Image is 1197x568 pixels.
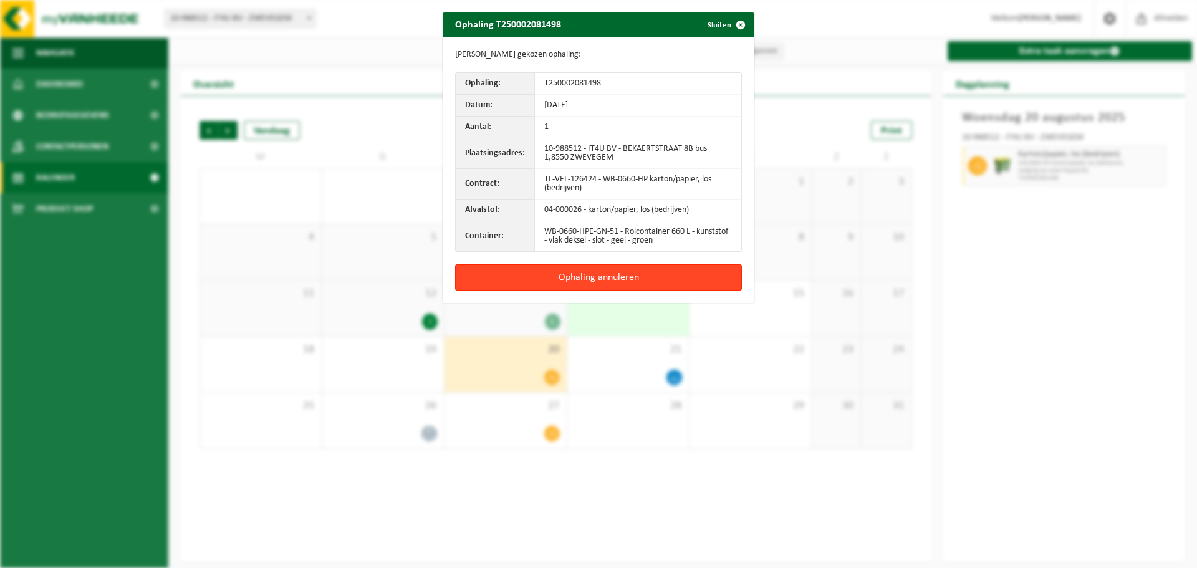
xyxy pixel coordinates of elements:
td: 04-000026 - karton/papier, los (bedrijven) [535,200,741,221]
td: WB-0660-HPE-GN-51 - Rolcontainer 660 L - kunststof - vlak deksel - slot - geel - groen [535,221,741,251]
th: Container: [456,221,535,251]
td: 10-988512 - IT4U BV - BEKAERTSTRAAT 8B bus 1,8550 ZWEVEGEM [535,138,741,169]
th: Contract: [456,169,535,200]
th: Plaatsingsadres: [456,138,535,169]
button: Ophaling annuleren [455,264,742,291]
th: Datum: [456,95,535,117]
p: [PERSON_NAME] gekozen ophaling: [455,50,742,60]
td: TL-VEL-126424 - WB-0660-HP karton/papier, los (bedrijven) [535,169,741,200]
th: Ophaling: [456,73,535,95]
td: 1 [535,117,741,138]
th: Afvalstof: [456,200,535,221]
td: T250002081498 [535,73,741,95]
h2: Ophaling T250002081498 [443,12,574,36]
td: [DATE] [535,95,741,117]
button: Sluiten [698,12,753,37]
th: Aantal: [456,117,535,138]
